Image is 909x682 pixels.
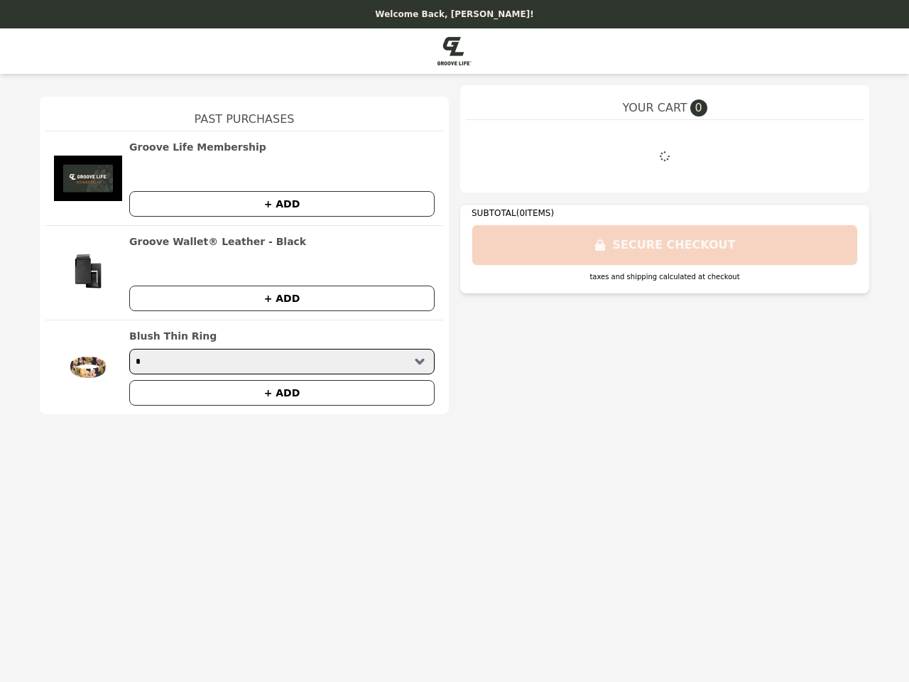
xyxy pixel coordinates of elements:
select: Select a product variant [129,349,435,374]
button: + ADD [129,286,435,311]
img: Groove Life Membership [54,140,122,217]
img: Blush Thin Ring [54,329,122,406]
span: 0 [690,99,707,117]
span: YOUR CART [622,99,687,117]
button: + ADD [129,191,435,217]
h2: Groove Wallet® Leather - Black [129,234,306,249]
h1: Past Purchases [45,97,443,131]
span: ( 0 ITEMS) [516,208,554,218]
p: Welcome Back, [PERSON_NAME]! [9,9,900,20]
img: Brand Logo [437,37,472,65]
span: SUBTOTAL [472,208,516,218]
div: taxes and shipping calculated at checkout [472,271,858,282]
img: Groove Wallet® Leather - Black [54,234,122,311]
h2: Groove Life Membership [129,140,266,154]
button: + ADD [129,380,435,406]
h2: Blush Thin Ring [129,329,217,343]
